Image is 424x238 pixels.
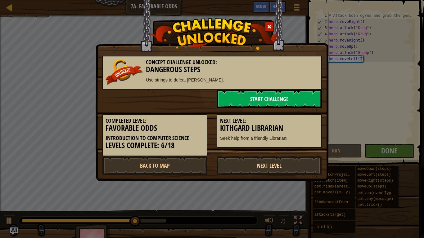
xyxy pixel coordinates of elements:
[106,118,204,124] h5: Completed Level:
[106,124,204,132] h3: Favorable Odds
[106,65,318,74] h3: Dangerous Steps
[217,156,322,175] a: Next Level
[146,58,217,66] span: Concept Challenge Unlocked:
[220,135,318,141] p: Seek help from a friendly Librarian!
[106,77,318,83] p: Use strings to defeat [PERSON_NAME].
[220,118,318,124] h5: Next Level:
[106,141,204,150] h3: Levels Complete: 6/18
[217,90,322,108] a: Start Challenge
[146,18,279,50] img: challenge_unlocked.png
[102,156,207,175] a: Back to Map
[220,124,318,132] h3: Kithgard Librarian
[106,59,143,85] img: unlocked_banner.png
[106,135,204,141] h5: Introduction to Computer Science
